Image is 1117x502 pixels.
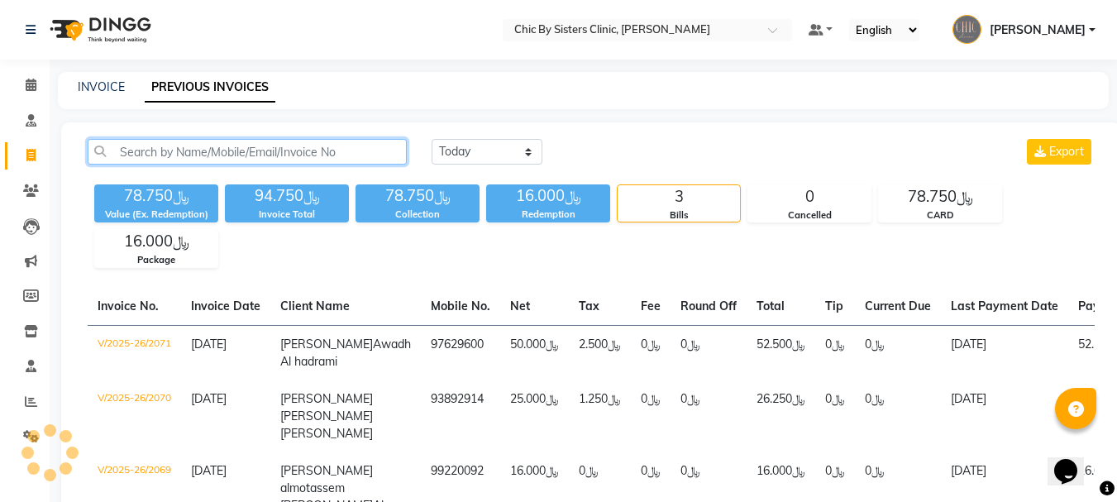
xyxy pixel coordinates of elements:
td: 93892914 [421,380,500,452]
span: Awadh Al hadrami [280,337,411,369]
td: ﷼26.250 [747,380,815,452]
div: ﷼78.750 [356,184,480,208]
div: ﷼16.000 [486,184,610,208]
td: ﷼0 [815,325,855,380]
span: Export [1049,144,1084,159]
td: ﷼0 [671,380,747,452]
td: V/2025-26/2070 [88,380,181,452]
span: Invoice Date [191,299,260,313]
td: 97629600 [421,325,500,380]
div: Redemption [486,208,610,222]
span: [PERSON_NAME] [990,22,1086,39]
div: ﷼78.750 [879,185,1001,208]
div: Bills [618,208,740,222]
span: [DATE] [191,463,227,478]
button: Export [1027,139,1091,165]
span: Net [510,299,530,313]
span: Tax [579,299,599,313]
td: ﷼0 [855,325,941,380]
div: 0 [748,185,871,208]
span: [PERSON_NAME] [280,426,373,441]
td: [DATE] [941,325,1068,380]
div: Collection [356,208,480,222]
td: ﷼52.500 [747,325,815,380]
div: ﷼94.750 [225,184,349,208]
td: V/2025-26/2071 [88,325,181,380]
iframe: chat widget [1048,436,1100,485]
td: [DATE] [941,380,1068,452]
span: Tip [825,299,843,313]
div: ﷼16.000 [95,230,217,253]
td: ﷼0 [671,325,747,380]
span: [DATE] [191,337,227,351]
span: Client Name [280,299,350,313]
img: Sanjay Choudhary [952,15,981,44]
td: ﷼0 [631,380,671,452]
span: Invoice No. [98,299,159,313]
div: Cancelled [748,208,871,222]
td: ﷼0 [855,380,941,452]
td: ﷼50.000 [500,325,569,380]
span: [PERSON_NAME] [PERSON_NAME] [280,391,373,423]
span: Current Due [865,299,931,313]
div: ﷼78.750 [94,184,218,208]
div: Value (Ex. Redemption) [94,208,218,222]
td: ﷼25.000 [500,380,569,452]
div: Invoice Total [225,208,349,222]
span: Fee [641,299,661,313]
img: logo [42,7,155,53]
span: [DATE] [191,391,227,406]
td: ﷼0 [815,380,855,452]
a: PREVIOUS INVOICES [145,73,275,103]
span: Round Off [680,299,737,313]
span: Last Payment Date [951,299,1058,313]
span: [PERSON_NAME] [280,337,373,351]
td: ﷼1.250 [569,380,631,452]
td: ﷼0 [631,325,671,380]
span: Mobile No. [431,299,490,313]
td: ﷼2.500 [569,325,631,380]
div: CARD [879,208,1001,222]
div: 3 [618,185,740,208]
a: INVOICE [78,79,125,94]
input: Search by Name/Mobile/Email/Invoice No [88,139,407,165]
div: Package [95,253,217,267]
span: Total [757,299,785,313]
